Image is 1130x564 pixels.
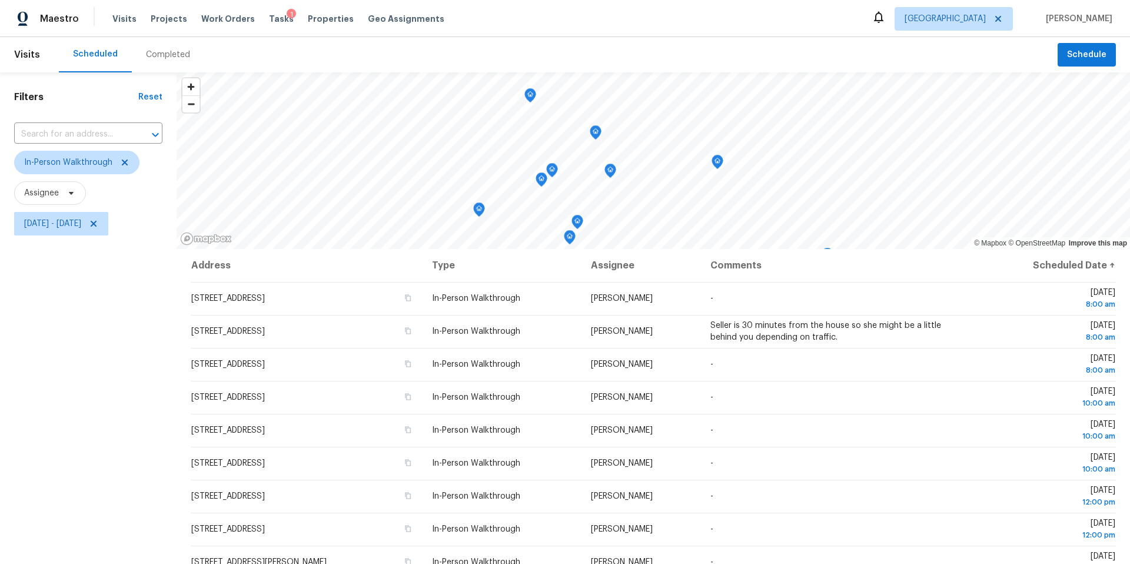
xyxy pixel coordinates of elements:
span: In-Person Walkthrough [432,360,520,369]
span: - [710,393,713,402]
span: [STREET_ADDRESS] [191,525,265,533]
button: Copy Address [403,392,413,402]
span: [STREET_ADDRESS] [191,492,265,500]
span: [PERSON_NAME] [591,426,653,434]
div: Map marker [564,230,576,248]
div: 10:00 am [988,397,1115,409]
th: Assignee [581,249,701,282]
div: 8:00 am [988,364,1115,376]
span: In-Person Walkthrough [432,327,520,336]
span: Schedule [1067,48,1106,62]
span: - [710,360,713,369]
div: Map marker [712,155,723,173]
span: Zoom out [182,96,200,112]
a: Improve this map [1069,239,1127,247]
span: [DATE] [988,354,1115,376]
span: [DATE] [988,288,1115,310]
button: Open [147,127,164,143]
span: - [710,492,713,500]
div: Completed [146,49,190,61]
span: Work Orders [201,13,255,25]
span: [PERSON_NAME] [591,393,653,402]
button: Copy Address [403,293,413,303]
span: [STREET_ADDRESS] [191,393,265,402]
span: Properties [308,13,354,25]
div: Map marker [604,164,616,182]
span: Visits [112,13,137,25]
div: Map marker [571,215,583,233]
span: [GEOGRAPHIC_DATA] [905,13,986,25]
span: [STREET_ADDRESS] [191,294,265,303]
span: [PERSON_NAME] [591,492,653,500]
span: [PERSON_NAME] [1041,13,1112,25]
span: [PERSON_NAME] [591,459,653,467]
button: Copy Address [403,326,413,336]
a: OpenStreetMap [1008,239,1065,247]
span: Assignee [24,187,59,199]
div: Map marker [473,203,485,221]
span: [DATE] [988,321,1115,343]
span: Maestro [40,13,79,25]
div: Map marker [822,248,833,266]
div: Map marker [546,163,558,181]
span: - [710,426,713,434]
button: Zoom out [182,95,200,112]
span: [PERSON_NAME] [591,360,653,369]
span: [DATE] [988,387,1115,409]
span: - [710,459,713,467]
span: [DATE] [988,453,1115,475]
div: 12:00 pm [988,496,1115,508]
span: [STREET_ADDRESS] [191,426,265,434]
div: 10:00 am [988,430,1115,442]
div: 8:00 am [988,331,1115,343]
span: In-Person Walkthrough [432,294,520,303]
span: [PERSON_NAME] [591,294,653,303]
span: Visits [14,42,40,68]
div: Map marker [536,172,547,191]
span: Tasks [269,15,294,23]
span: Projects [151,13,187,25]
div: Reset [138,91,162,103]
button: Copy Address [403,457,413,468]
a: Mapbox homepage [180,232,232,245]
span: In-Person Walkthrough [432,459,520,467]
span: [DATE] [988,519,1115,541]
a: Mapbox [974,239,1006,247]
button: Schedule [1058,43,1116,67]
div: Scheduled [73,48,118,60]
h1: Filters [14,91,138,103]
div: Map marker [524,88,536,107]
span: [PERSON_NAME] [591,525,653,533]
button: Copy Address [403,424,413,435]
span: In-Person Walkthrough [432,492,520,500]
button: Copy Address [403,490,413,501]
span: [PERSON_NAME] [591,327,653,336]
span: Geo Assignments [368,13,444,25]
span: In-Person Walkthrough [24,157,112,168]
span: [STREET_ADDRESS] [191,459,265,467]
th: Type [423,249,581,282]
span: - [710,525,713,533]
span: [DATE] - [DATE] [24,218,81,230]
span: In-Person Walkthrough [432,426,520,434]
button: Copy Address [403,359,413,369]
div: Map marker [590,125,601,144]
span: In-Person Walkthrough [432,393,520,402]
button: Zoom in [182,78,200,95]
div: 8:00 am [988,298,1115,310]
div: 1 [287,9,296,21]
span: - [710,294,713,303]
span: [DATE] [988,420,1115,442]
span: [STREET_ADDRESS] [191,360,265,369]
span: In-Person Walkthrough [432,525,520,533]
th: Scheduled Date ↑ [979,249,1116,282]
th: Comments [701,249,979,282]
canvas: Map [177,72,1130,249]
div: 12:00 pm [988,529,1115,541]
span: [DATE] [988,486,1115,508]
th: Address [191,249,423,282]
input: Search for an address... [14,125,129,144]
div: 10:00 am [988,463,1115,475]
span: [STREET_ADDRESS] [191,327,265,336]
